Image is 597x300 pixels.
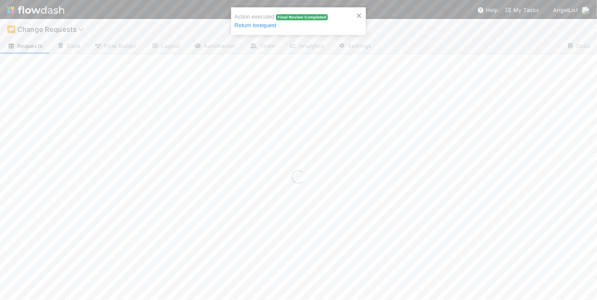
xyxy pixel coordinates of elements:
[553,6,578,13] span: AngelList
[187,40,242,54] a: Automation
[144,40,187,54] a: Layout
[17,25,89,34] span: Change Requests
[50,40,87,54] a: Data
[87,40,144,54] a: Flow Builder
[235,13,328,28] span: Action executed
[505,6,539,14] a: My Tasks
[282,40,331,54] a: Analytics
[505,6,539,13] span: My Tasks
[94,41,137,50] span: Flow Builder
[7,41,43,50] span: Requests
[276,14,328,21] span: Final Review Completed
[7,3,64,17] img: logo-inverted-e16ddd16eac7371096b0.svg
[7,25,16,33] span: ⏪
[331,40,378,54] a: Settings
[356,11,362,19] button: close
[235,22,276,28] a: Return torequest
[559,40,597,54] a: Docs
[477,6,498,14] div: Help
[242,40,282,54] a: Team
[581,6,590,15] img: avatar_768cd48b-9260-4103-b3ef-328172ae0546.png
